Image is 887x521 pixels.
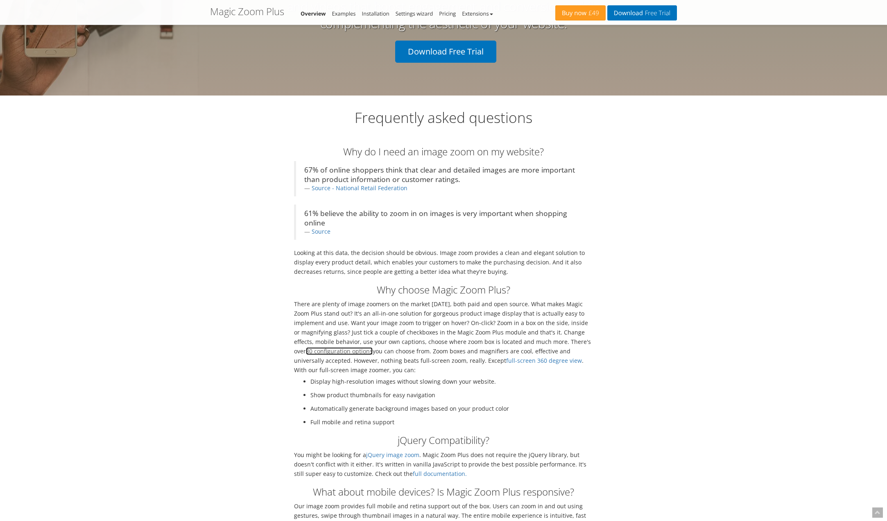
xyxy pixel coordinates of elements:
h3: Why do I need an image zoom on my website? [294,146,593,157]
a: Source [312,228,330,235]
a: full-screen 360 degree view [506,357,582,364]
a: Overview [301,10,326,17]
li: Display high-resolution images without slowing down your website. [310,377,593,386]
a: Pricing [439,10,456,17]
h1: Magic Zoom Plus [210,6,284,17]
a: Settings wizard [396,10,433,17]
a: Examples [332,10,356,17]
span: Free Trial [643,10,670,16]
h3: What about mobile devices? Is Magic Zoom Plus responsive? [294,487,593,497]
blockquote: 67% of online shoppers think that clear and detailed images are more important than product infor... [294,161,593,196]
blockquote: 61% believe the ability to zoom in on images is very important when shopping online [294,205,593,240]
a: Installation [362,10,389,17]
h3: jQuery Compatibility? [294,435,593,446]
h3: Why choose Magic Zoom Plus? [294,284,593,295]
a: jQuery image zoom [366,451,419,459]
li: Full mobile and retina support [310,417,593,427]
a: Source - National Retail Federation [312,184,407,192]
a: 80 configuration options [306,347,373,355]
a: Download Free Trial [395,41,496,63]
h2: Frequently asked questions [210,110,677,126]
li: Automatically generate background images based on your product color [310,404,593,413]
a: DownloadFree Trial [607,5,677,20]
a: Buy now£49 [555,5,606,20]
span: £49 [586,10,599,16]
li: Show product thumbnails for easy navigation [310,390,593,400]
a: full documentation. [413,470,467,478]
a: Extensions [462,10,493,17]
